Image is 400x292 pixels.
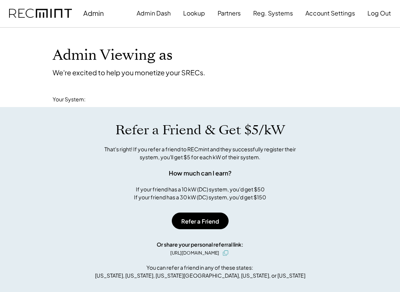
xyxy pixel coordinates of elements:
[305,6,355,21] button: Account Settings
[95,264,305,280] div: You can refer a friend in any of these states: [US_STATE], [US_STATE], [US_STATE][GEOGRAPHIC_DATA...
[53,47,173,64] h1: Admin Viewing as
[115,122,285,138] h1: Refer a Friend & Get $5/kW
[221,249,230,258] button: click to copy
[157,241,243,249] div: Or share your personal referral link:
[172,213,229,229] button: Refer a Friend
[169,169,232,178] div: How much can I earn?
[53,68,205,77] div: We're excited to help you monetize your SRECs.
[9,9,72,18] img: recmint-logotype%403x.png
[183,6,205,21] button: Lookup
[367,6,391,21] button: Log Out
[253,6,293,21] button: Reg. Systems
[137,6,171,21] button: Admin Dash
[218,6,241,21] button: Partners
[134,185,266,201] div: If your friend has a 10 kW (DC) system, you'd get $50 If your friend has a 30 kW (DC) system, you...
[83,9,104,17] div: Admin
[96,145,304,161] div: That's right! If you refer a friend to RECmint and they successfully register their system, you'l...
[170,250,219,256] div: [URL][DOMAIN_NAME]
[53,96,86,103] div: Your System:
